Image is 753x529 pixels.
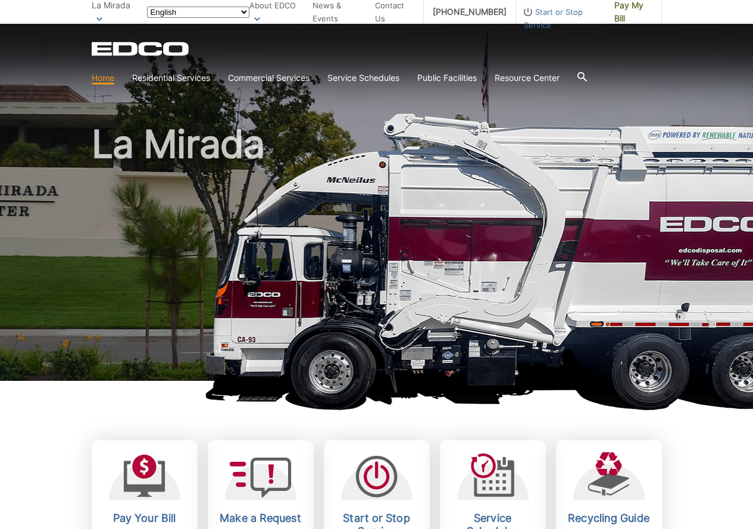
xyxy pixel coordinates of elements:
a: Public Facilities [417,71,477,84]
select: Select a language [147,7,249,18]
h2: Make a Request [217,512,305,525]
h2: Pay Your Bill [101,512,189,525]
h1: La Mirada [92,125,662,386]
h2: Recycling Guide [565,512,653,525]
a: EDCD logo. Return to the homepage. [92,42,190,56]
a: Home [92,71,114,84]
a: Service Schedules [327,71,399,84]
a: Resource Center [495,71,560,84]
a: Commercial Services [228,71,310,84]
a: Residential Services [132,71,210,84]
